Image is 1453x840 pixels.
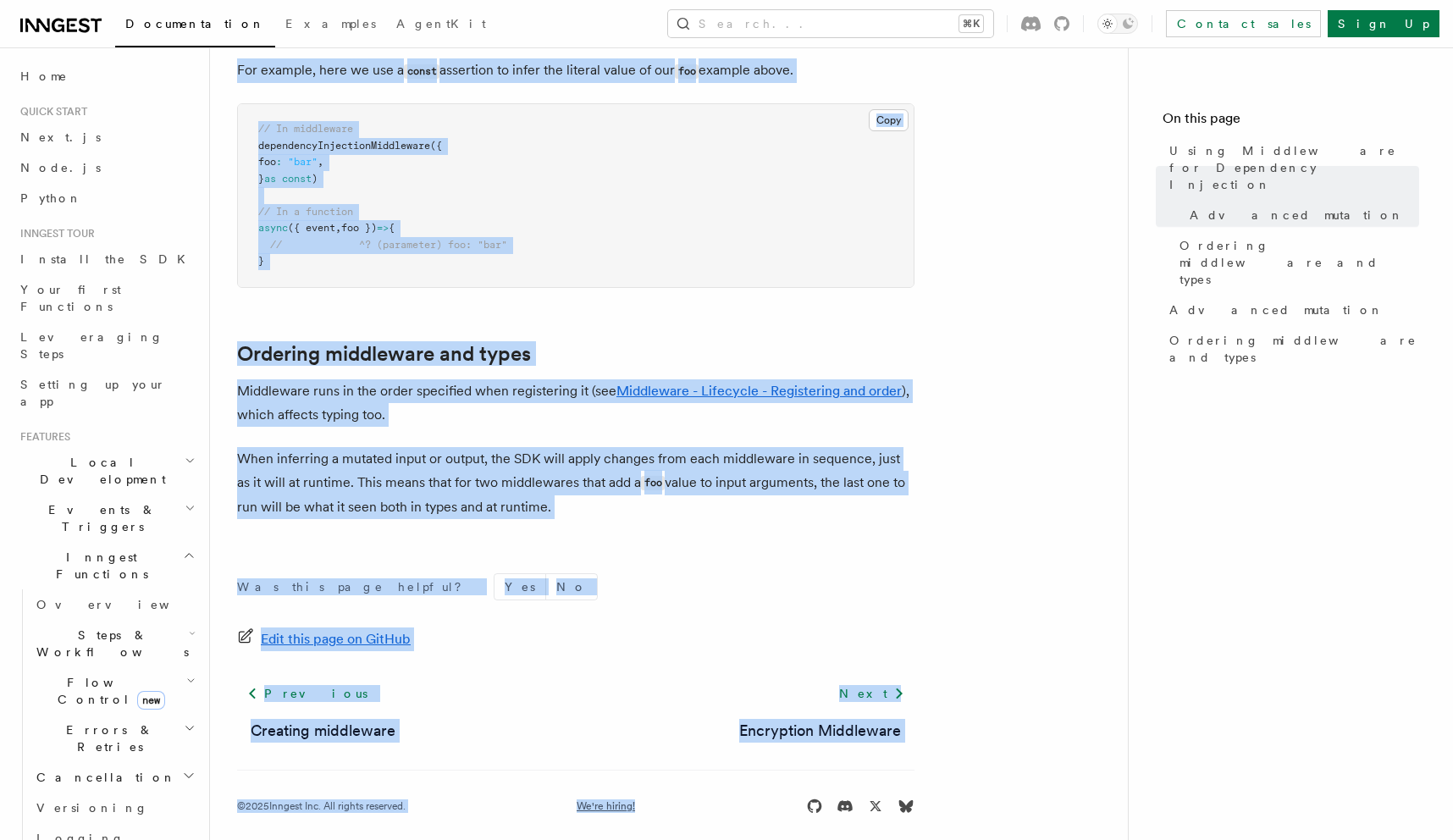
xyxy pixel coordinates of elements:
button: Events & Triggers [14,495,199,542]
span: Edit this page on GitHub [261,627,411,651]
a: Ordering middleware and types [1173,230,1419,295]
a: Your first Functions [14,274,199,322]
a: Documentation [115,5,275,47]
button: Flow Controlnew [30,667,199,715]
span: Next.js [20,130,101,144]
button: Copy [869,109,909,131]
a: Home [14,61,199,91]
button: Errors & Retries [30,715,199,762]
span: Python [20,191,82,205]
button: No [546,574,597,600]
a: Install the SDK [14,244,199,274]
p: Was this page helpful? [237,578,473,595]
code: foo [675,64,699,79]
a: Next.js [14,122,199,152]
span: // In middleware [258,123,353,135]
button: Toggle dark mode [1097,14,1138,34]
a: AgentKit [386,5,496,46]
span: , [318,156,323,168]
a: Python [14,183,199,213]
span: => [377,222,389,234]
span: foo }) [341,222,377,234]
a: Contact sales [1166,10,1321,37]
a: Next [829,678,914,709]
a: Previous [237,678,377,709]
a: Encryption Middleware [739,719,901,743]
button: Search...⌘K [668,10,993,37]
span: Inngest tour [14,227,95,240]
span: Features [14,430,70,444]
h4: On this page [1163,108,1419,135]
a: Advanced mutation [1163,295,1419,325]
span: Leveraging Steps [20,330,163,361]
span: dependencyInjectionMiddleware [258,140,430,152]
span: } [258,173,264,185]
span: Home [20,68,68,85]
span: Install the SDK [20,252,196,266]
button: Local Development [14,447,199,495]
span: "bar" [288,156,318,168]
span: Quick start [14,105,87,119]
span: AgentKit [396,17,486,30]
code: foo [641,476,665,490]
span: Inngest Functions [14,549,183,583]
div: © 2025 Inngest Inc. All rights reserved. [237,799,406,813]
button: Cancellation [30,762,199,793]
span: Examples [285,17,376,30]
a: Creating middleware [251,719,395,743]
span: Overview [36,598,211,611]
a: Examples [275,5,386,46]
p: For example, here we use a assertion to infer the literal value of our example above. [237,58,914,83]
a: Setting up your app [14,369,199,417]
span: Errors & Retries [30,721,184,755]
span: Versioning [36,801,148,815]
span: Cancellation [30,769,176,786]
span: ) [312,173,318,185]
button: Inngest Functions [14,542,199,589]
span: Local Development [14,454,185,488]
span: Ordering middleware and types [1180,237,1419,288]
button: Yes [494,574,545,600]
a: Leveraging Steps [14,322,199,369]
a: Edit this page on GitHub [237,627,411,651]
button: Steps & Workflows [30,620,199,667]
span: Steps & Workflows [30,627,189,660]
span: { [389,222,395,234]
span: // ^? (parameter) foo: "bar" [270,239,507,251]
span: async [258,222,288,234]
a: Advanced mutation [1183,200,1419,230]
span: : [276,156,282,168]
span: Using Middleware for Dependency Injection [1169,142,1419,193]
span: } [258,255,264,267]
span: Documentation [125,17,265,30]
a: Ordering middleware and types [237,342,531,366]
span: Node.js [20,161,101,174]
span: ({ [430,140,442,152]
span: Your first Functions [20,283,121,313]
a: Ordering middleware and types [1163,325,1419,373]
span: ({ event [288,222,335,234]
a: Using Middleware for Dependency Injection [1163,135,1419,200]
span: Setting up your app [20,378,166,408]
code: const [404,64,439,79]
span: Ordering middleware and types [1169,332,1419,366]
a: Versioning [30,793,199,823]
span: // In a function [258,206,353,218]
a: Middleware - Lifecycle - Registering and order [616,383,902,399]
a: Sign Up [1328,10,1439,37]
p: Middleware runs in the order specified when registering it (see ), which affects typing too. [237,379,914,427]
span: as [264,173,276,185]
span: Flow Control [30,674,186,708]
span: , [335,222,341,234]
span: Advanced mutation [1169,301,1384,318]
a: Overview [30,589,199,620]
a: Node.js [14,152,199,183]
span: new [137,691,165,710]
span: Advanced mutation [1190,207,1404,224]
kbd: ⌘K [959,15,983,32]
span: foo [258,156,276,168]
span: Events & Triggers [14,501,185,535]
p: When inferring a mutated input or output, the SDK will apply changes from each middleware in sequ... [237,447,914,519]
span: const [282,173,312,185]
a: We're hiring! [577,799,635,813]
